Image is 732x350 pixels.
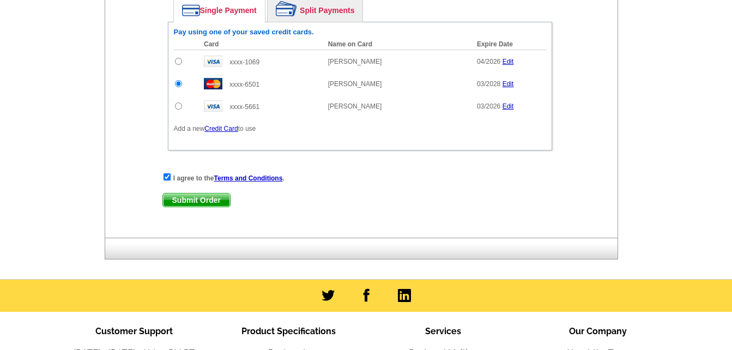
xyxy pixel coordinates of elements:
[477,58,500,65] span: 04/2026
[514,96,732,350] iframe: LiveChat chat widget
[198,39,323,50] th: Card
[477,80,500,88] span: 03/2028
[477,102,500,110] span: 03/2026
[328,58,382,65] span: [PERSON_NAME]
[328,102,382,110] span: [PERSON_NAME]
[323,39,471,50] th: Name on Card
[173,174,285,182] strong: I agree to the .
[174,124,546,134] p: Add a new to use
[163,194,230,207] span: Submit Order
[214,174,283,182] a: Terms and Conditions
[503,80,514,88] a: Edit
[276,1,297,16] img: split-payment.png
[229,81,259,88] span: xxxx-6501
[503,58,514,65] a: Edit
[328,80,382,88] span: [PERSON_NAME]
[425,326,461,336] span: Services
[174,28,546,37] h6: Pay using one of your saved credit cards.
[204,56,222,67] img: visa.gif
[241,326,336,336] span: Product Specifications
[95,326,173,336] span: Customer Support
[204,100,222,112] img: visa.gif
[204,125,238,132] a: Credit Card
[229,58,259,66] span: xxxx-1069
[471,39,546,50] th: Expire Date
[182,4,200,16] img: single-payment.png
[503,102,514,110] a: Edit
[229,103,259,111] span: xxxx-5661
[204,78,222,89] img: mast.gif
